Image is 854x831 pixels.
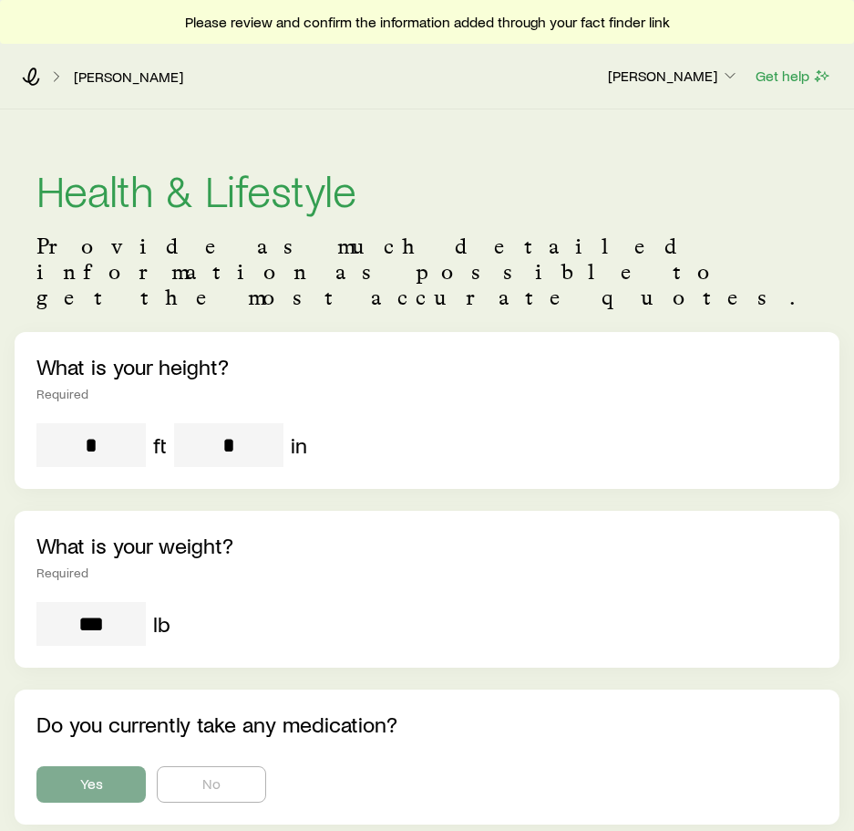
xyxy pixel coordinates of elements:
button: Get help [755,66,832,87]
p: What is your height? [36,354,818,379]
h2: Health & Lifestyle [36,168,818,212]
button: No [157,766,266,803]
div: ft [153,432,167,458]
button: [PERSON_NAME] [607,66,740,88]
p: What is your weight? [36,533,818,558]
div: Required [36,566,818,580]
a: [PERSON_NAME] [73,68,184,86]
div: lb [153,611,170,637]
span: Please review and confirm the information added through your fact finder link [185,13,670,31]
p: Provide as much detailed information as possible to get the most accurate quotes. [36,234,818,310]
p: Do you currently take any medication? [36,712,818,737]
p: [PERSON_NAME] [608,67,739,85]
button: Yes [36,766,146,803]
div: in [291,432,307,458]
div: Required [36,387,818,401]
